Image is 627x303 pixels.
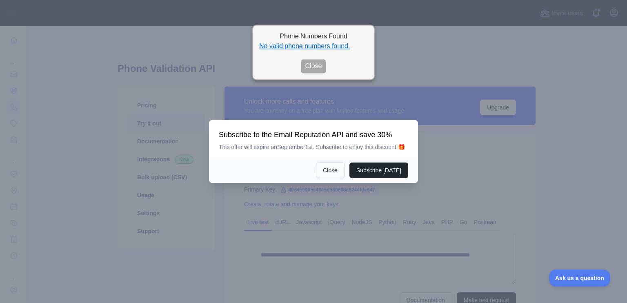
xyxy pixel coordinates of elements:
[219,130,408,140] h3: Subscribe to the Email Reputation API and save 30%
[316,163,345,178] button: Close
[219,143,408,151] p: This offer will expire on September 1st. Subscribe to enjoy this discount 🎁
[349,163,408,178] button: Subscribe [DATE]
[259,42,368,51] li: No valid phone numbers found.
[549,270,611,287] iframe: Toggle Customer Support
[259,32,368,42] h2: Phone Numbers Found
[301,60,326,74] button: Close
